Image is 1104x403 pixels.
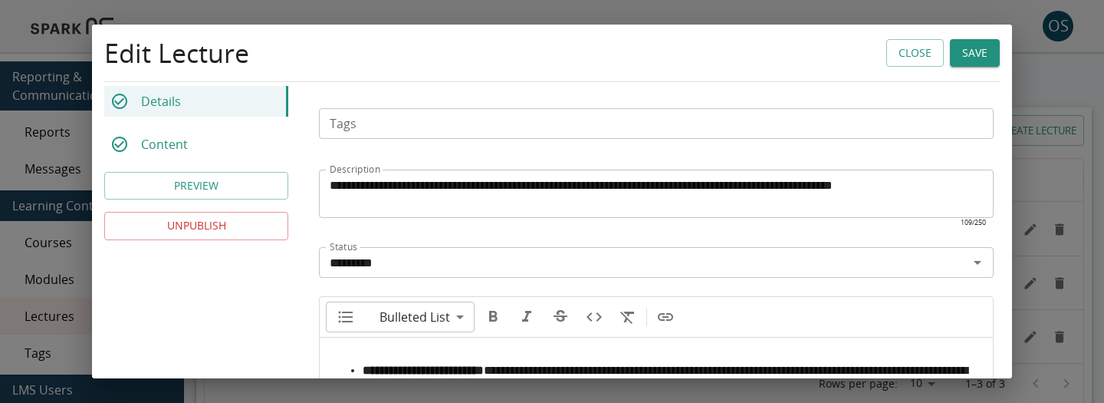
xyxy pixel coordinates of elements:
[141,92,181,111] p: Details
[478,302,508,332] button: Format bold
[326,302,475,332] div: Formatting Options
[379,308,450,326] span: Bulleted List
[104,86,288,160] div: Lecture Builder Tabs
[330,163,380,176] label: Description
[650,302,681,332] button: Insert link
[511,302,542,332] button: Format italics
[886,39,944,68] button: Close
[950,39,1000,68] button: Save
[967,252,988,273] button: Open
[579,302,609,332] button: Insert code
[545,302,576,332] button: Format strikethrough
[141,135,188,154] p: Content
[104,37,249,69] h4: Edit Lecture
[104,172,288,200] button: Preview
[104,213,288,241] button: UNPUBLISH
[613,302,643,332] button: Clear formatting
[330,240,357,253] label: Status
